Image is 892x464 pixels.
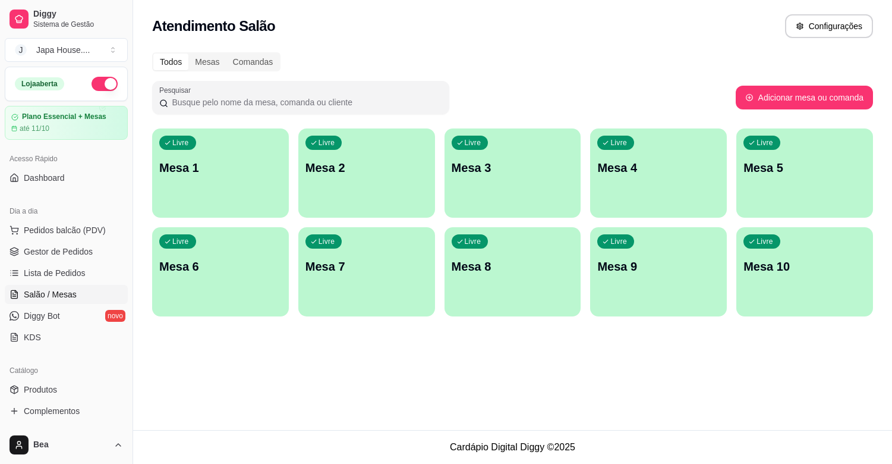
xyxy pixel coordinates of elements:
p: Livre [757,237,773,246]
div: Loja aberta [15,77,64,90]
a: Dashboard [5,168,128,187]
a: Plano Essencial + Mesasaté 11/10 [5,106,128,140]
p: Livre [610,237,627,246]
button: Adicionar mesa ou comanda [736,86,873,109]
p: Livre [465,237,481,246]
span: Salão / Mesas [24,289,77,300]
span: KDS [24,331,41,343]
a: Gestor de Pedidos [5,242,128,261]
p: Livre [319,237,335,246]
a: Lista de Pedidos [5,264,128,283]
span: J [15,44,27,56]
span: Lista de Pedidos [24,267,86,279]
p: Mesa 2 [305,159,428,176]
p: Mesa 7 [305,258,428,275]
article: Plano Essencial + Mesas [22,112,106,121]
span: Diggy Bot [24,310,60,322]
span: Bea [33,440,109,450]
p: Livre [319,138,335,148]
div: Acesso Rápido [5,149,128,168]
footer: Cardápio Digital Diggy © 2025 [133,430,892,464]
a: DiggySistema de Gestão [5,5,128,33]
button: Alterar Status [92,77,118,91]
a: KDS [5,328,128,347]
button: Pedidos balcão (PDV) [5,221,128,240]
label: Pesquisar [159,85,195,95]
button: Configurações [785,14,873,38]
button: Bea [5,431,128,459]
button: Select a team [5,38,128,62]
input: Pesquisar [168,96,442,108]
span: Complementos [24,405,80,417]
div: Mesas [188,54,226,70]
span: Produtos [24,384,57,396]
a: Complementos [5,402,128,421]
span: Dashboard [24,172,65,184]
p: Mesa 3 [452,159,574,176]
div: Catálogo [5,361,128,380]
span: Diggy [33,9,123,20]
span: Pedidos balcão (PDV) [24,224,106,236]
button: LivreMesa 8 [445,227,581,316]
p: Livre [610,138,627,148]
p: Livre [172,237,189,246]
p: Livre [465,138,481,148]
p: Mesa 5 [743,159,866,176]
button: LivreMesa 6 [152,227,289,316]
a: Produtos [5,380,128,399]
p: Livre [757,138,773,148]
span: Sistema de Gestão [33,20,123,29]
p: Mesa 4 [597,159,720,176]
button: LivreMesa 4 [590,128,727,218]
button: LivreMesa 2 [298,128,435,218]
article: até 11/10 [20,124,49,133]
button: LivreMesa 7 [298,227,435,316]
button: LivreMesa 9 [590,227,727,316]
p: Mesa 8 [452,258,574,275]
div: Dia a dia [5,202,128,221]
p: Livre [172,138,189,148]
p: Mesa 6 [159,258,282,275]
p: Mesa 10 [743,258,866,275]
div: Todos [153,54,188,70]
button: LivreMesa 10 [736,227,873,316]
div: Comandas [226,54,280,70]
button: LivreMesa 5 [736,128,873,218]
h2: Atendimento Salão [152,17,275,36]
a: Salão / Mesas [5,285,128,304]
p: Mesa 9 [597,258,720,275]
p: Mesa 1 [159,159,282,176]
button: LivreMesa 1 [152,128,289,218]
span: Gestor de Pedidos [24,246,93,258]
a: Diggy Botnovo [5,306,128,325]
div: Japa House. ... [36,44,90,56]
button: LivreMesa 3 [445,128,581,218]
